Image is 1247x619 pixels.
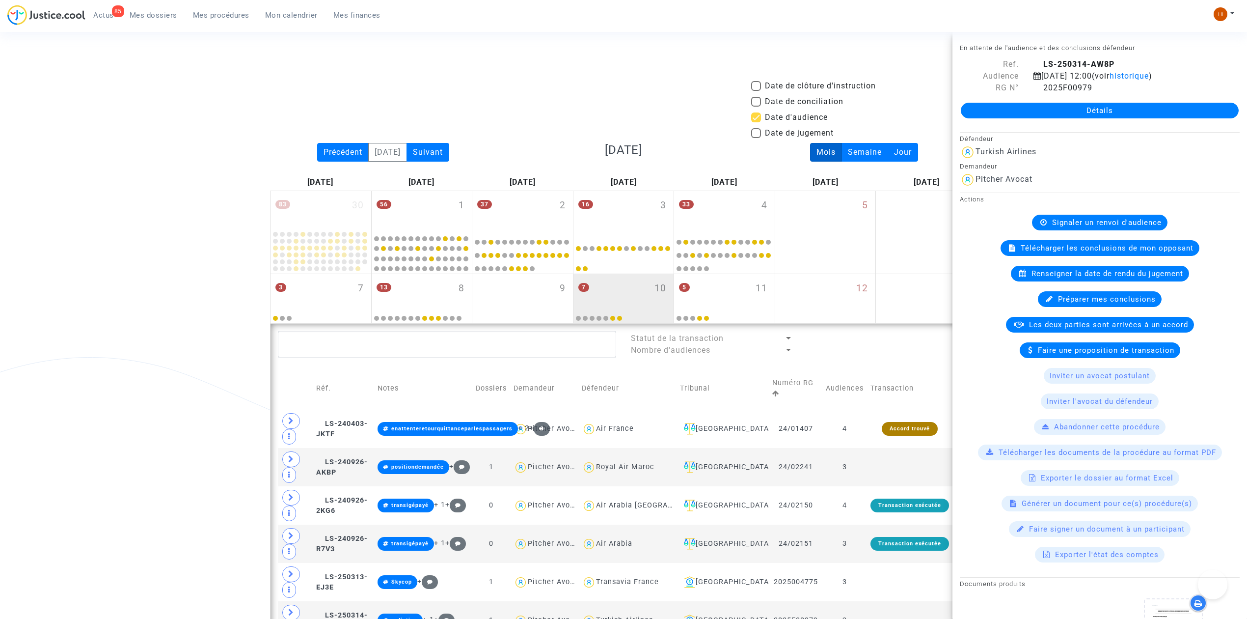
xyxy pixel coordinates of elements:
img: fc99b196863ffcca57bb8fe2645aafd9 [1214,7,1227,21]
td: 0 [472,525,510,563]
span: (voir ) [1092,71,1152,81]
span: Nombre d'audiences [631,345,710,355]
td: 24/02241 [769,448,822,486]
span: 9 [560,281,566,296]
div: Ref. [952,58,1026,70]
img: icon-user.svg [514,460,528,475]
div: Pitcher Avocat [528,539,582,548]
div: jeudi juillet 3, 16 events, click to expand [573,191,674,231]
a: Mes dossiers [122,8,185,23]
span: Télécharger les documents de la procédure au format PDF [999,448,1216,457]
span: 8 [459,281,464,296]
small: Défendeur [960,135,993,142]
span: Inviter l'avocat du défendeur [1047,397,1153,406]
span: + [445,501,466,509]
div: Pitcher Avocat [528,424,582,433]
img: icon-user.svg [514,422,528,436]
div: [DATE] [674,174,775,191]
img: icon-user.svg [582,499,596,513]
span: Les deux parties sont arrivées à un accord [1029,320,1188,329]
div: Mois [810,143,842,162]
td: Défendeur [578,367,677,410]
span: 7 [578,283,589,292]
span: 33 [679,200,694,209]
a: 85Actus [85,8,122,23]
td: Dossiers [472,367,510,410]
span: 5 [862,198,868,213]
iframe: Help Scout Beacon - Open [1198,570,1227,599]
div: mardi juillet 1, 56 events, click to expand [372,191,472,231]
b: LS-250314-AW8P [1043,59,1114,69]
span: Mes finances [333,11,380,20]
img: icon-faciliter-sm.svg [684,423,696,435]
img: icon-user.svg [514,537,528,551]
span: Faire une proposition de transaction [1038,346,1174,355]
div: Jour [888,143,918,162]
span: 4 [761,198,767,213]
div: [GEOGRAPHIC_DATA] [680,423,765,435]
div: Air France [596,424,634,433]
div: [GEOGRAPHIC_DATA] [680,461,765,473]
div: vendredi juillet 11, 5 events, click to expand [674,274,775,312]
img: icon-user.svg [960,144,976,160]
div: Turkish Airlines [976,147,1036,156]
span: Générer un document pour ce(s) procédure(s) [1022,499,1192,508]
img: icon-user.svg [960,172,976,188]
a: Mes finances [325,8,388,23]
span: transigépayé [391,502,429,508]
div: vendredi juillet 4, 33 events, click to expand [674,191,775,231]
span: enattenteretourquittanceparlespassagers [391,425,513,432]
img: icon-faciliter-sm.svg [684,538,696,550]
span: + [449,462,470,471]
small: Actions [960,196,984,203]
div: [GEOGRAPHIC_DATA] [680,538,765,550]
div: Accord trouvé [882,422,938,436]
td: 2025004775 [769,563,822,601]
span: 2025F00979 [1033,83,1092,92]
td: Tribunal [677,367,769,410]
span: Date de conciliation [765,96,843,108]
td: 24/01407 [769,410,822,448]
td: Numéro RG [769,367,822,410]
img: icon-user.svg [582,460,596,475]
div: Air Arabia [GEOGRAPHIC_DATA] [596,501,710,509]
span: Mes dossiers [130,11,177,20]
div: lundi juillet 7, 3 events, click to expand [271,274,371,312]
span: Date d'audience [765,112,828,123]
span: Inviter un avocat postulant [1050,371,1150,380]
span: + [417,577,438,586]
span: Faire signer un document à un participant [1029,525,1185,534]
div: mardi juillet 8, 13 events, click to expand [372,274,472,312]
img: icon-user.svg [514,499,528,513]
span: Renseigner la date de rendu du jugement [1031,269,1183,278]
div: Pitcher Avocat [528,463,582,471]
span: 1 [459,198,464,213]
td: Audiences [822,367,867,410]
div: Pitcher Avocat [528,501,582,509]
div: Audience [952,70,1026,82]
td: 24/02150 [769,486,822,525]
span: 13 [377,283,391,292]
td: 3 [822,525,867,563]
span: LS-240926-AKBP [316,458,368,477]
td: 1 [472,448,510,486]
div: mercredi juillet 2, 37 events, click to expand [472,191,573,231]
span: Télécharger les conclusions de mon opposant [1021,244,1193,253]
span: Date de clôture d'instruction [765,80,876,92]
td: 24/02151 [769,525,822,563]
td: Demandeur [510,367,578,410]
a: Mes procédures [185,8,257,23]
span: positiondemandée [391,464,444,470]
span: transigépayé [391,540,429,547]
div: [DATE] 12:00 [1026,70,1222,82]
div: Précédent [317,143,369,162]
td: 1 [472,563,510,601]
span: + 2 [518,424,529,432]
div: Semaine [841,143,888,162]
td: 3 [822,563,867,601]
td: 1 [472,410,510,448]
div: [GEOGRAPHIC_DATA] [680,500,765,511]
span: 3 [275,283,286,292]
span: 16 [578,200,593,209]
img: jc-logo.svg [7,5,85,25]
